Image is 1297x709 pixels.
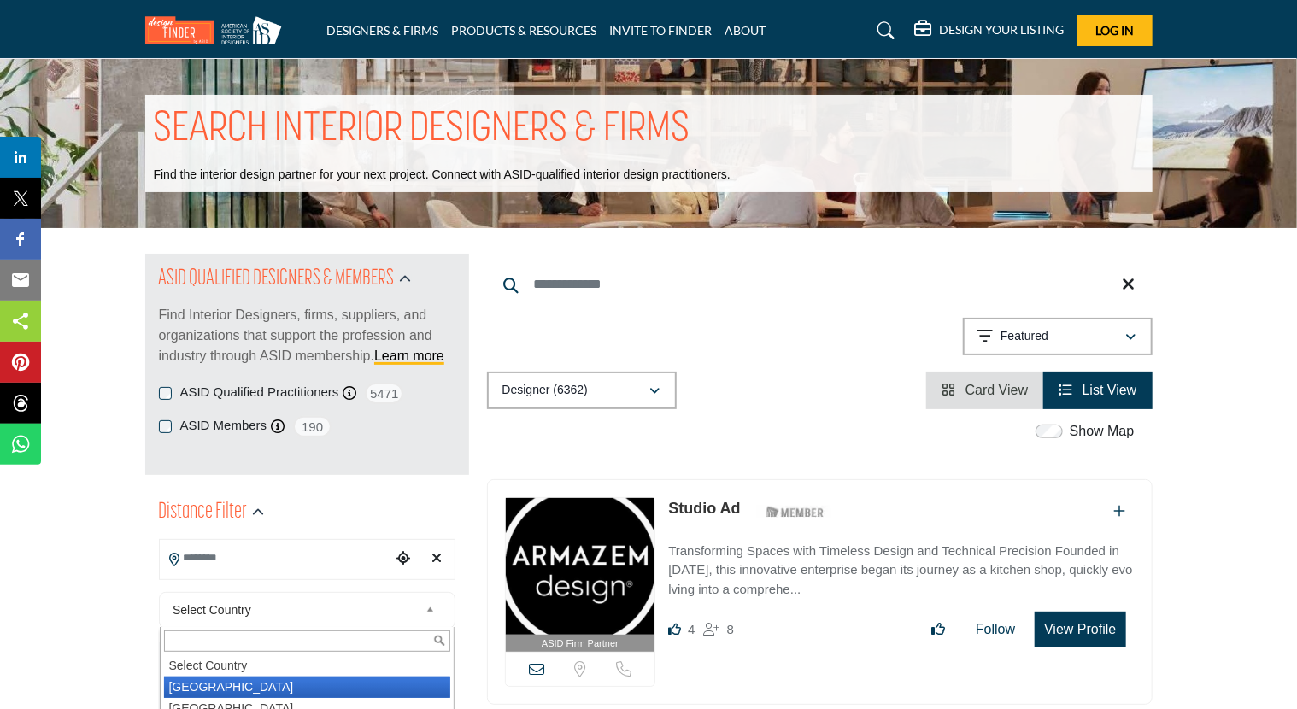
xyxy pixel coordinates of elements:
h2: ASID QUALIFIED DESIGNERS & MEMBERS [159,264,395,295]
img: Studio Ad [506,498,655,635]
span: 190 [293,416,332,437]
li: Select Country [164,655,450,677]
span: Select Country [173,600,419,620]
a: Studio Ad [668,500,740,517]
label: ASID Qualified Practitioners [180,383,339,402]
p: Studio Ad [668,497,740,520]
button: Log In [1077,15,1153,46]
img: ASID Members Badge Icon [757,501,834,523]
input: ASID Qualified Practitioners checkbox [159,387,172,400]
label: Show Map [1070,421,1135,442]
span: 8 [727,622,734,636]
a: View List [1059,383,1136,397]
a: Search [860,17,906,44]
a: Learn more [374,349,444,363]
input: ASID Members checkbox [159,420,172,433]
h1: SEARCH INTERIOR DESIGNERS & FIRMS [154,103,690,156]
input: Search Text [164,630,450,652]
span: 4 [688,622,695,636]
a: DESIGNERS & FIRMS [326,23,439,38]
span: Log In [1095,23,1134,38]
button: View Profile [1035,612,1125,647]
p: Find the interior design partner for your next project. Connect with ASID-qualified interior desi... [154,167,731,184]
button: Like listing [920,612,956,647]
a: View Card [942,383,1028,397]
a: Add To List [1114,504,1126,519]
h2: Distance Filter [159,497,248,528]
a: Transforming Spaces with Timeless Design and Technical Precision Founded in [DATE], this innovati... [668,531,1134,600]
a: INVITE TO FINDER [610,23,713,38]
li: Card View [926,372,1043,409]
p: Find Interior Designers, firms, suppliers, and organizations that support the profession and indu... [159,305,455,366]
div: Choose your current location [390,541,416,577]
a: ASID Firm Partner [506,498,655,653]
input: Search Keyword [487,264,1153,305]
div: Followers [704,619,734,640]
p: Designer (6362) [502,382,588,399]
li: [GEOGRAPHIC_DATA] [164,677,450,698]
label: ASID Members [180,416,267,436]
input: Search Location [160,542,390,575]
button: Designer (6362) [487,372,677,409]
button: Featured [963,318,1153,355]
a: PRODUCTS & RESOURCES [452,23,597,38]
button: Follow [965,612,1026,647]
p: Featured [1001,328,1048,345]
span: ASID Firm Partner [542,636,619,651]
h5: DESIGN YOUR LISTING [940,22,1065,38]
li: List View [1043,372,1152,409]
span: 5471 [365,383,403,404]
p: Transforming Spaces with Timeless Design and Technical Precision Founded in [DATE], this innovati... [668,542,1134,600]
i: Likes [668,623,681,636]
a: ABOUT [725,23,766,38]
span: List View [1083,383,1137,397]
img: Site Logo [145,16,291,44]
div: DESIGN YOUR LISTING [915,21,1065,41]
div: Clear search location [425,541,450,577]
span: Card View [965,383,1029,397]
